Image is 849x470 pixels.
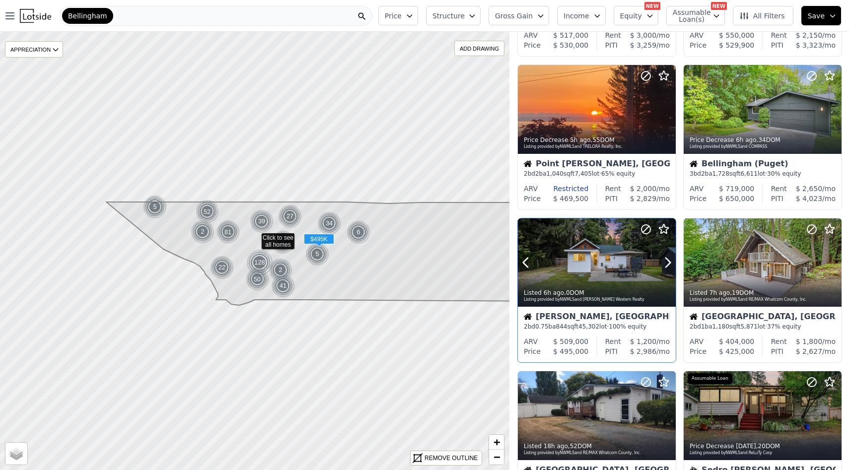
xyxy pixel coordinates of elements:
[544,443,568,450] time: 2025-09-29 03:17
[143,195,167,219] img: g1.png
[690,297,837,303] div: Listing provided by NWMLS and RE/MAX Whatcom County, Inc.
[630,195,656,202] span: $ 2,829
[712,170,729,177] span: 1,728
[524,336,538,346] div: ARV
[524,170,670,178] div: 2 bd 2 ba sqft lot · 65% equity
[690,160,698,168] img: House
[317,211,342,235] img: g1.png
[690,313,836,323] div: [GEOGRAPHIC_DATA], [GEOGRAPHIC_DATA]
[195,199,220,224] div: 52
[304,234,334,244] span: $495K
[191,220,215,244] img: g1.png
[605,346,618,356] div: PITI
[719,185,754,193] span: $ 719,000
[556,323,567,330] span: 844
[808,11,825,21] span: Save
[524,450,671,456] div: Listing provided by NWMLS and RE/MAX Whatcom County, Inc.
[796,31,822,39] span: $ 2,150
[557,6,606,25] button: Income
[250,209,274,233] div: 39
[305,242,329,266] div: 5
[524,30,538,40] div: ARV
[618,194,670,203] div: /mo
[278,204,302,228] div: 27
[630,347,656,355] span: $ 2,986
[424,454,478,463] div: REMOVE OUTLINE
[620,11,642,21] span: Equity
[605,30,621,40] div: Rent
[719,347,754,355] span: $ 425,000
[524,144,671,150] div: Listing provided by NWMLS and TRELORA Realty, Inc.
[783,194,836,203] div: /mo
[271,274,295,298] img: g1.png
[709,289,730,296] time: 2025-09-29 14:49
[553,195,588,202] span: $ 469,500
[524,136,671,144] div: Price Decrease , 55 DOM
[489,435,504,450] a: Zoom in
[690,323,836,331] div: 2 bd 1 ba sqft lot · 37% equity
[517,218,675,363] a: Listed 6h ago,0DOMListing provided byNWMLSand [PERSON_NAME] Western RealtyHouse[PERSON_NAME], [GE...
[796,41,822,49] span: $ 3,323
[524,184,538,194] div: ARV
[787,184,836,194] div: /mo
[524,194,541,203] div: Price
[666,6,725,25] button: Assumable Loan(s)
[195,199,220,224] img: g2.png
[210,256,234,279] div: 22
[605,194,618,203] div: PITI
[524,160,670,170] div: Point [PERSON_NAME], [GEOGRAPHIC_DATA]
[771,336,787,346] div: Rent
[347,220,370,244] div: 6
[524,313,670,323] div: [PERSON_NAME], [GEOGRAPHIC_DATA]
[796,347,822,355] span: $ 2,627
[690,136,837,144] div: Price Decrease , 34 DOM
[524,323,670,331] div: 2 bd 0.75 ba sqft lot · 100% equity
[494,451,500,463] span: −
[690,184,704,194] div: ARV
[455,41,504,56] div: ADD DRAWING
[690,144,837,150] div: Listing provided by NWMLS and COMPASS
[736,136,756,143] time: 2025-09-29 15:46
[740,323,757,330] span: 5,871
[524,346,541,356] div: Price
[245,267,270,292] div: 50
[489,450,504,465] a: Zoom out
[740,170,757,177] span: 6,611
[719,31,754,39] span: $ 550,000
[688,373,732,384] div: Assumable Loan
[246,249,273,276] div: 128
[574,170,591,177] span: 7,405
[544,289,564,296] time: 2025-09-29 15:31
[5,443,27,465] a: Layers
[783,40,836,50] div: /mo
[630,337,656,345] span: $ 1,200
[5,41,63,58] div: APPRECIATION
[578,323,599,330] span: 45,302
[570,136,590,143] time: 2025-09-29 16:27
[690,346,707,356] div: Price
[494,436,500,448] span: +
[564,11,589,21] span: Income
[621,184,670,194] div: /mo
[719,41,754,49] span: $ 529,900
[495,11,533,21] span: Gross Gain
[250,209,274,233] img: g1.png
[215,219,241,245] div: 81
[524,40,541,50] div: Price
[771,184,787,194] div: Rent
[801,6,841,25] button: Save
[644,2,660,10] div: NEW
[771,194,783,203] div: PITI
[711,2,727,10] div: NEW
[605,336,621,346] div: Rent
[524,289,671,297] div: Listed , 0 DOM
[538,184,588,194] div: Restricted
[605,40,618,50] div: PITI
[690,170,836,178] div: 3 bd 2 ba sqft lot · 30% equity
[605,184,621,194] div: Rent
[690,313,698,321] img: House
[719,195,754,202] span: $ 650,000
[489,6,549,25] button: Gross Gain
[614,6,658,25] button: Equity
[630,185,656,193] span: $ 2,000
